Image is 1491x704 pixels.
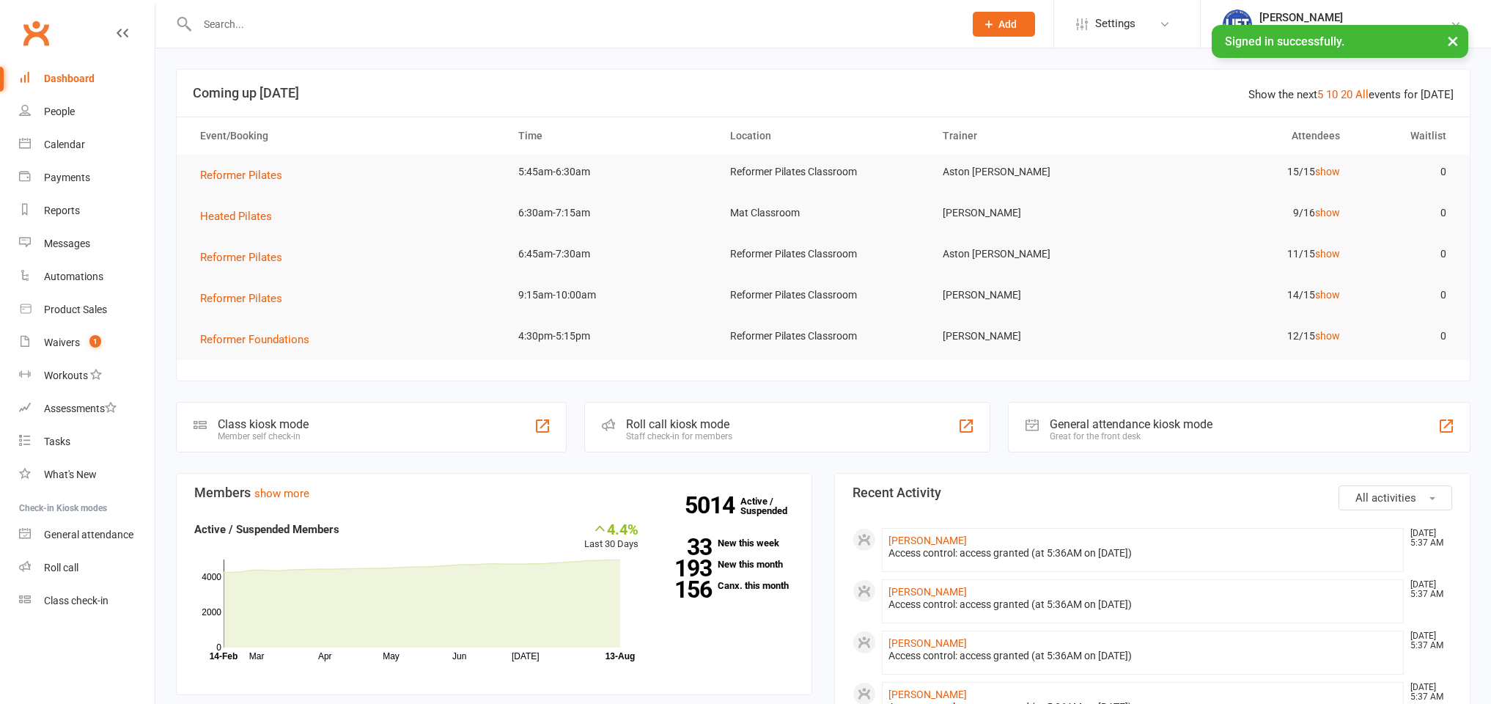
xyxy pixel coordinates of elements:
[505,196,717,230] td: 6:30am-7:15am
[1050,431,1212,441] div: Great for the front desk
[1141,196,1353,230] td: 9/16
[1259,24,1450,37] div: Launceston Institute Of Fitness & Training
[44,271,103,282] div: Automations
[505,278,717,312] td: 9:15am-10:00am
[19,518,155,551] a: General attendance kiosk mode
[19,227,155,260] a: Messages
[44,172,90,183] div: Payments
[853,485,1452,500] h3: Recent Activity
[1317,88,1323,101] a: 5
[660,536,712,558] strong: 33
[584,521,638,537] div: 4.4%
[1225,34,1344,48] span: Signed in successfully.
[998,18,1017,30] span: Add
[660,581,794,590] a: 156Canx. this month
[888,547,1397,560] div: Access control: access granted (at 5:36AM on [DATE])
[505,237,717,271] td: 6:45am-7:30am
[19,551,155,584] a: Roll call
[44,73,95,84] div: Dashboard
[218,431,309,441] div: Member self check-in
[1353,319,1459,353] td: 0
[44,370,88,381] div: Workouts
[1315,248,1340,260] a: show
[717,319,929,353] td: Reformer Pilates Classroom
[584,521,638,552] div: Last 30 Days
[1141,319,1353,353] td: 12/15
[44,304,107,315] div: Product Sales
[660,579,712,601] strong: 156
[19,95,155,128] a: People
[888,689,967,700] a: [PERSON_NAME]
[1141,278,1353,312] td: 14/15
[200,333,309,346] span: Reformer Foundations
[18,15,54,51] a: Clubworx
[888,637,967,649] a: [PERSON_NAME]
[44,529,133,540] div: General attendance
[44,337,80,348] div: Waivers
[44,436,70,447] div: Tasks
[1403,529,1451,548] time: [DATE] 5:37 AM
[929,278,1141,312] td: [PERSON_NAME]
[89,335,101,348] span: 1
[200,210,272,223] span: Heated Pilates
[1403,631,1451,650] time: [DATE] 5:37 AM
[1141,117,1353,155] th: Attendees
[685,494,740,516] strong: 5014
[19,161,155,194] a: Payments
[193,86,1454,100] h3: Coming up [DATE]
[187,117,505,155] th: Event/Booking
[1141,237,1353,271] td: 11/15
[1440,25,1466,56] button: ×
[888,586,967,598] a: [PERSON_NAME]
[1403,580,1451,599] time: [DATE] 5:37 AM
[505,155,717,189] td: 5:45am-6:30am
[200,208,282,225] button: Heated Pilates
[1315,289,1340,301] a: show
[200,169,282,182] span: Reformer Pilates
[44,469,97,480] div: What's New
[660,557,712,579] strong: 193
[929,237,1141,271] td: Aston [PERSON_NAME]
[660,560,794,569] a: 193New this month
[717,237,929,271] td: Reformer Pilates Classroom
[660,538,794,548] a: 33New this week
[19,458,155,491] a: What's New
[1341,88,1352,101] a: 20
[44,205,80,216] div: Reports
[200,251,282,264] span: Reformer Pilates
[44,238,90,249] div: Messages
[1248,86,1454,103] div: Show the next events for [DATE]
[218,417,309,431] div: Class kiosk mode
[717,117,929,155] th: Location
[929,117,1141,155] th: Trainer
[929,319,1141,353] td: [PERSON_NAME]
[19,293,155,326] a: Product Sales
[44,562,78,573] div: Roll call
[19,392,155,425] a: Assessments
[626,431,732,441] div: Staff check-in for members
[505,319,717,353] td: 4:30pm-5:15pm
[1223,10,1252,39] img: thumb_image1711312309.png
[1315,330,1340,342] a: show
[44,106,75,117] div: People
[1259,11,1450,24] div: [PERSON_NAME]
[929,196,1141,230] td: [PERSON_NAME]
[19,326,155,359] a: Waivers 1
[1141,155,1353,189] td: 15/15
[717,196,929,230] td: Mat Classroom
[888,535,967,546] a: [PERSON_NAME]
[200,292,282,305] span: Reformer Pilates
[200,290,292,307] button: Reformer Pilates
[19,584,155,617] a: Class kiosk mode
[1353,196,1459,230] td: 0
[1355,491,1416,505] span: All activities
[44,403,117,414] div: Assessments
[740,485,805,527] a: 5014Active / Suspended
[1095,7,1135,40] span: Settings
[1050,417,1212,431] div: General attendance kiosk mode
[19,425,155,458] a: Tasks
[1403,683,1451,702] time: [DATE] 5:37 AM
[193,14,954,34] input: Search...
[1353,237,1459,271] td: 0
[19,62,155,95] a: Dashboard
